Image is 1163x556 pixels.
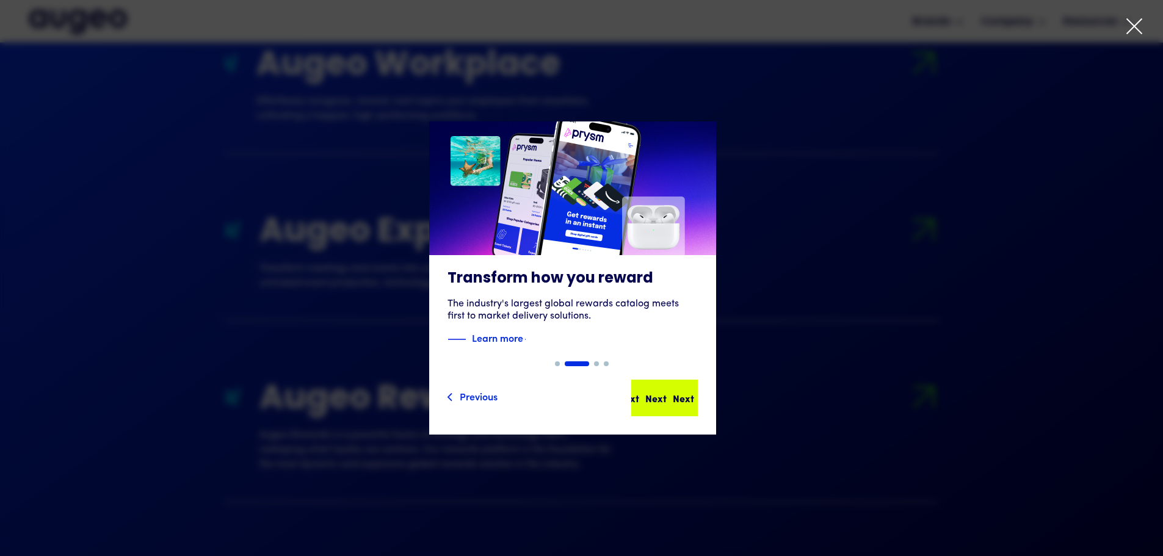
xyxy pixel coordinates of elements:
div: Previous [460,389,498,403]
div: Next [615,391,637,405]
div: The industry's largest global rewards catalog meets first to market delivery solutions. [447,298,698,322]
div: Next [643,391,664,405]
div: Show slide 3 of 4 [594,361,599,366]
img: Blue text arrow [524,332,543,347]
a: Transform how you rewardThe industry's largest global rewards catalog meets first to market deliv... [429,121,716,361]
img: Blue decorative line [447,332,466,347]
h3: Transform how you reward [447,270,698,288]
a: NextNextNext [631,380,698,416]
div: Show slide 2 of 4 [565,361,589,366]
strong: Learn more [472,331,523,344]
div: Show slide 4 of 4 [604,361,609,366]
div: Show slide 1 of 4 [555,361,560,366]
div: Next [670,391,692,405]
